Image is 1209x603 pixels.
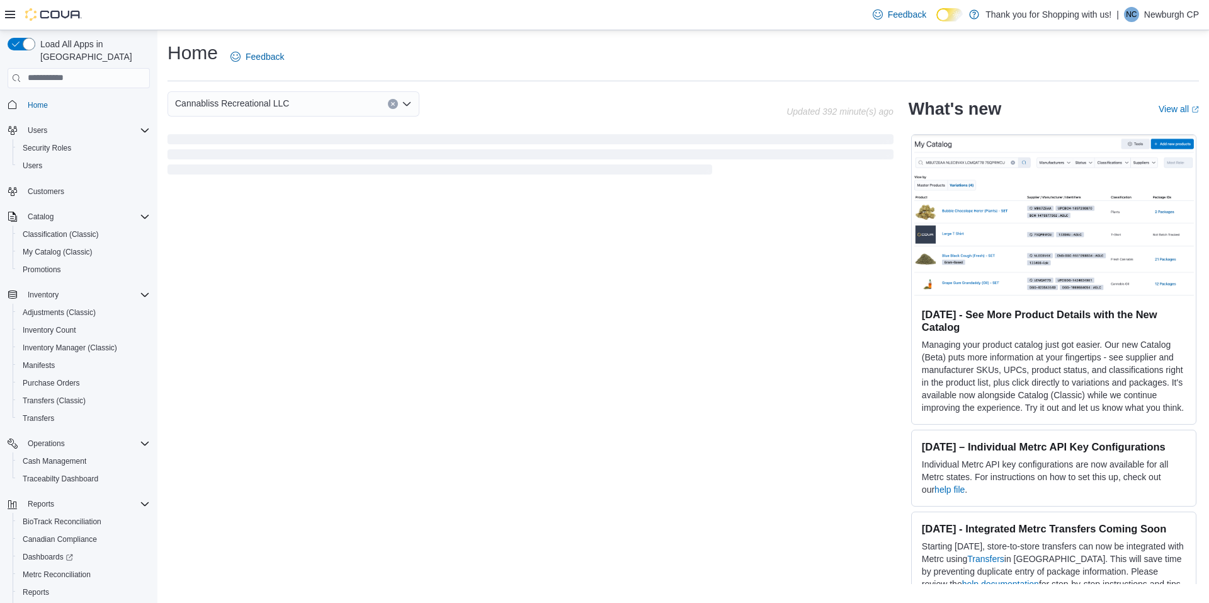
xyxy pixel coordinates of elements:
[23,396,86,406] span: Transfers (Classic)
[13,357,155,374] button: Manifests
[23,97,150,113] span: Home
[13,566,155,583] button: Metrc Reconciliation
[167,137,894,177] span: Loading
[13,531,155,548] button: Canadian Compliance
[18,411,59,426] a: Transfers
[3,122,155,139] button: Users
[934,485,965,495] a: help file
[13,157,155,175] button: Users
[18,454,91,469] a: Cash Management
[18,471,150,486] span: Traceabilty Dashboard
[18,358,60,373] a: Manifests
[23,552,73,562] span: Dashboards
[13,452,155,470] button: Cash Management
[23,307,96,318] span: Adjustments (Classic)
[18,340,122,355] a: Inventory Manager (Classic)
[985,7,1111,22] p: Thank you for Shopping with us!
[23,123,150,138] span: Users
[23,570,91,580] span: Metrc Reconciliation
[18,454,150,469] span: Cash Management
[23,209,150,224] span: Catalog
[28,499,54,509] span: Reports
[3,208,155,226] button: Catalog
[18,411,150,426] span: Transfers
[18,305,150,320] span: Adjustments (Classic)
[18,376,150,391] span: Purchase Orders
[13,548,155,566] a: Dashboards
[18,585,54,600] a: Reports
[28,187,64,197] span: Customers
[28,290,59,300] span: Inventory
[25,8,82,21] img: Cova
[23,209,59,224] button: Catalog
[23,343,117,353] span: Inventory Manager (Classic)
[18,158,150,173] span: Users
[23,360,55,370] span: Manifests
[13,226,155,243] button: Classification (Classic)
[23,436,150,451] span: Operations
[1124,7,1139,22] div: Newburgh CP
[18,244,98,260] a: My Catalog (Classic)
[23,474,98,484] span: Traceabilty Dashboard
[18,340,150,355] span: Inventory Manager (Classic)
[3,495,155,513] button: Reports
[1144,7,1199,22] p: Newburgh CP
[868,2,931,27] a: Feedback
[3,286,155,304] button: Inventory
[1116,7,1119,22] p: |
[1191,106,1199,113] svg: External link
[18,585,150,600] span: Reports
[922,540,1186,603] p: Starting [DATE], store-to-store transfers can now be integrated with Metrc using in [GEOGRAPHIC_D...
[13,583,155,601] button: Reports
[18,141,76,156] a: Security Roles
[28,125,47,135] span: Users
[23,183,150,199] span: Customers
[962,579,1039,589] a: help documentation
[18,514,150,529] span: BioTrack Reconciliation
[13,339,155,357] button: Inventory Manager (Classic)
[18,549,78,565] a: Dashboards
[13,374,155,392] button: Purchase Orders
[967,554,1004,564] a: Transfers
[28,212,54,222] span: Catalog
[18,323,81,338] a: Inventory Count
[13,261,155,279] button: Promotions
[23,265,61,275] span: Promotions
[922,308,1186,333] h3: [DATE] - See More Product Details with the New Catalog
[23,587,49,597] span: Reports
[23,497,59,512] button: Reports
[18,227,104,242] a: Classification (Classic)
[18,549,150,565] span: Dashboards
[18,358,150,373] span: Manifests
[18,227,150,242] span: Classification (Classic)
[23,123,52,138] button: Users
[13,139,155,157] button: Security Roles
[23,378,80,388] span: Purchase Orders
[18,567,150,582] span: Metrc Reconciliation
[18,262,66,277] a: Promotions
[888,8,926,21] span: Feedback
[786,106,894,117] p: Updated 392 minute(s) ago
[23,534,97,544] span: Canadian Compliance
[388,99,398,109] button: Clear input
[18,532,102,547] a: Canadian Compliance
[13,392,155,410] button: Transfers (Classic)
[18,376,85,391] a: Purchase Orders
[225,44,289,69] a: Feedback
[18,471,103,486] a: Traceabilty Dashboard
[18,567,96,582] a: Metrc Reconciliation
[13,513,155,531] button: BioTrack Reconciliation
[1159,104,1199,114] a: View allExternal link
[23,247,93,257] span: My Catalog (Classic)
[246,50,284,63] span: Feedback
[23,229,99,239] span: Classification (Classic)
[175,96,289,111] span: Cannabliss Recreational LLC
[13,410,155,427] button: Transfers
[13,470,155,488] button: Traceabilty Dashboard
[936,8,963,21] input: Dark Mode
[18,393,91,408] a: Transfers (Classic)
[18,141,150,156] span: Security Roles
[23,456,86,466] span: Cash Management
[1126,7,1137,22] span: NC
[23,184,69,199] a: Customers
